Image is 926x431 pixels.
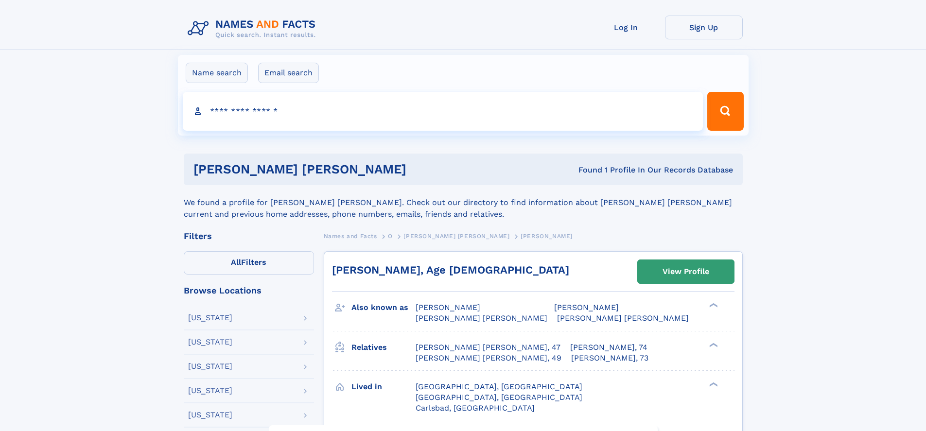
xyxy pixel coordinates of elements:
[521,233,573,240] span: [PERSON_NAME]
[707,381,718,387] div: ❯
[184,185,743,220] div: We found a profile for [PERSON_NAME] [PERSON_NAME]. Check out our directory to find information a...
[416,303,480,312] span: [PERSON_NAME]
[416,382,582,391] span: [GEOGRAPHIC_DATA], [GEOGRAPHIC_DATA]
[183,92,703,131] input: search input
[665,16,743,39] a: Sign Up
[188,314,232,322] div: [US_STATE]
[403,233,509,240] span: [PERSON_NAME] [PERSON_NAME]
[184,232,314,241] div: Filters
[258,63,319,83] label: Email search
[186,63,248,83] label: Name search
[557,313,689,323] span: [PERSON_NAME] [PERSON_NAME]
[351,299,416,316] h3: Also known as
[663,260,709,283] div: View Profile
[188,362,232,370] div: [US_STATE]
[416,353,561,363] a: [PERSON_NAME] [PERSON_NAME], 49
[188,338,232,346] div: [US_STATE]
[492,165,733,175] div: Found 1 Profile In Our Records Database
[388,233,393,240] span: O
[388,230,393,242] a: O
[351,339,416,356] h3: Relatives
[571,353,648,363] a: [PERSON_NAME], 73
[332,264,569,276] a: [PERSON_NAME], Age [DEMOGRAPHIC_DATA]
[707,342,718,348] div: ❯
[587,16,665,39] a: Log In
[184,16,324,42] img: Logo Names and Facts
[554,303,619,312] span: [PERSON_NAME]
[351,379,416,395] h3: Lived in
[707,302,718,309] div: ❯
[416,313,547,323] span: [PERSON_NAME] [PERSON_NAME]
[416,393,582,402] span: [GEOGRAPHIC_DATA], [GEOGRAPHIC_DATA]
[188,411,232,419] div: [US_STATE]
[707,92,743,131] button: Search Button
[416,342,560,353] a: [PERSON_NAME] [PERSON_NAME], 47
[193,163,492,175] h1: [PERSON_NAME] [PERSON_NAME]
[188,387,232,395] div: [US_STATE]
[184,251,314,275] label: Filters
[184,286,314,295] div: Browse Locations
[638,260,734,283] a: View Profile
[570,342,647,353] a: [PERSON_NAME], 74
[403,230,509,242] a: [PERSON_NAME] [PERSON_NAME]
[324,230,377,242] a: Names and Facts
[231,258,241,267] span: All
[416,403,535,413] span: Carlsbad, [GEOGRAPHIC_DATA]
